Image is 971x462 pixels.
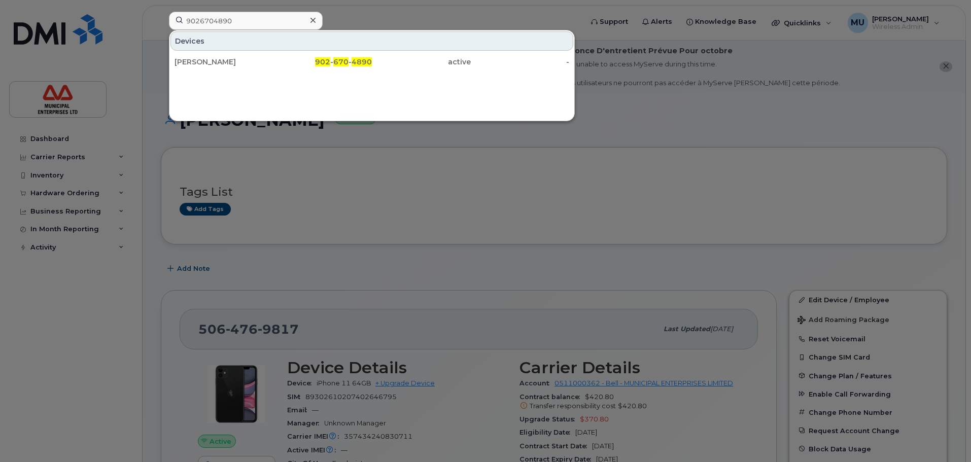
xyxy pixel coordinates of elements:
[352,57,372,66] span: 4890
[315,57,330,66] span: 902
[170,53,573,71] a: [PERSON_NAME]902-670-4890active-
[372,57,471,67] div: active
[273,57,372,67] div: - -
[175,57,273,67] div: [PERSON_NAME]
[333,57,349,66] span: 670
[170,31,573,51] div: Devices
[471,57,570,67] div: -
